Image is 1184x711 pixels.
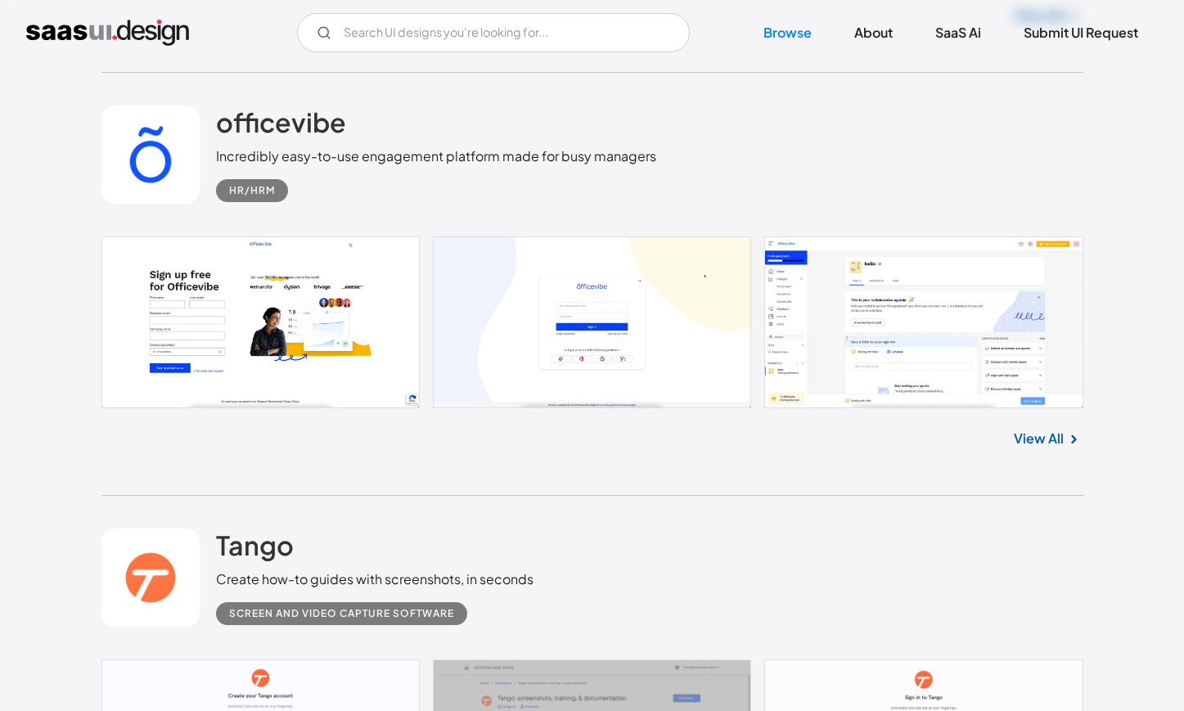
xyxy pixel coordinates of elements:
[835,15,912,51] a: About
[216,106,346,146] a: officevibe
[26,20,189,46] a: home
[1014,429,1064,448] a: View All
[216,106,346,138] h2: officevibe
[229,181,275,200] div: HR/HRM
[216,529,294,561] h2: Tango
[744,15,831,51] a: Browse
[229,604,454,623] div: Screen and Video Capture Software
[216,529,294,569] a: Tango
[297,13,690,52] form: Email Form
[216,569,533,589] div: Create how-to guides with screenshots, in seconds
[916,15,1001,51] a: SaaS Ai
[1004,15,1158,51] a: Submit UI Request
[297,13,690,52] input: Search UI designs you're looking for...
[216,146,656,166] div: Incredibly easy-to-use engagement platform made for busy managers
